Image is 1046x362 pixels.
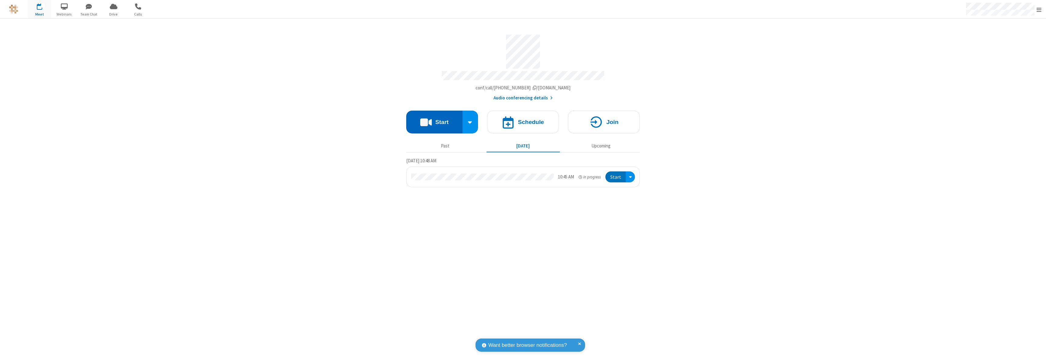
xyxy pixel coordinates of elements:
button: Start [406,111,462,133]
section: Today's Meetings [406,157,640,188]
button: Past [409,140,482,152]
button: Schedule [487,111,559,133]
h4: Start [435,119,449,125]
div: Start conference options [462,111,478,133]
button: [DATE] [487,140,560,152]
div: 1 [41,3,45,8]
span: [DATE] 10:48 AM [406,158,436,164]
span: Copy my meeting room link [476,85,571,91]
button: Start [605,171,626,183]
span: Want better browser notifications? [488,341,567,349]
span: Webinars [53,12,76,17]
button: Join [568,111,640,133]
div: 10:45 AM [558,174,574,181]
section: Account details [406,30,640,102]
iframe: Chat [1031,346,1041,358]
button: Upcoming [564,140,638,152]
button: Copy my meeting room linkCopy my meeting room link [476,84,571,91]
h4: Schedule [518,119,544,125]
span: Team Chat [78,12,100,17]
img: QA Selenium DO NOT DELETE OR CHANGE [9,5,18,14]
span: Drive [102,12,125,17]
div: Open menu [626,171,635,183]
em: in progress [579,174,601,180]
span: Calls [127,12,150,17]
button: Audio conferencing details [494,95,553,102]
span: Meet [28,12,51,17]
h4: Join [606,119,618,125]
